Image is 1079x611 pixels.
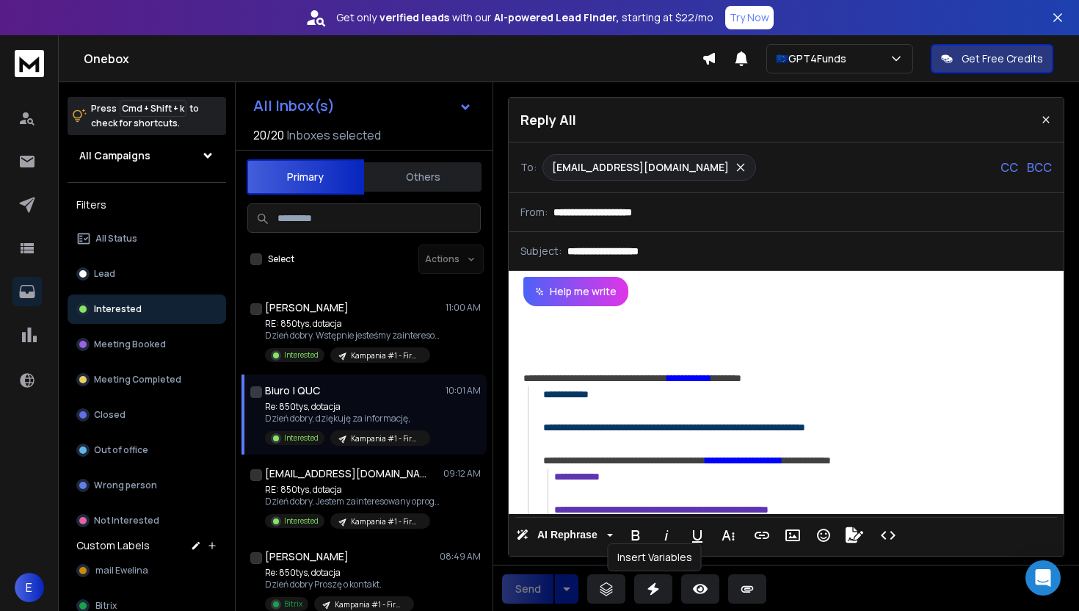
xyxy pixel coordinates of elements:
[265,567,414,579] p: Re: 850tys, dotacja
[265,466,426,481] h1: [EMAIL_ADDRESS][DOMAIN_NAME]
[446,302,481,314] p: 11:00 AM
[265,579,414,590] p: Dzień dobry Proszę o kontakt.
[94,374,181,386] p: Meeting Completed
[15,50,44,77] img: logo
[287,126,381,144] h3: Inboxes selected
[247,159,364,195] button: Primary
[265,496,441,507] p: Dzień dobry, Jestem zainteresowany oprogramowaniem
[95,565,148,576] span: mail Ewelina
[84,50,702,68] h1: Onebox
[253,98,335,113] h1: All Inbox(s)
[351,516,421,527] p: Kampania #1 - Firmy Produkcyjne
[810,521,838,550] button: Emoticons
[120,100,186,117] span: Cmd + Shift + k
[931,44,1053,73] button: Get Free Credits
[523,277,628,306] button: Help me write
[351,350,421,361] p: Kampania #1 - Firmy Produkcyjne
[284,599,302,610] p: Bitrix
[440,551,481,563] p: 08:49 AM
[68,365,226,394] button: Meeting Completed
[446,385,481,397] p: 10:01 AM
[68,224,226,253] button: All Status
[779,521,807,550] button: Insert Image (⌘P)
[776,51,852,66] p: 🇪🇺GPT4Funds
[94,444,148,456] p: Out of office
[265,413,430,424] p: Dzień dobry, dziękuję za informację,
[253,126,284,144] span: 20 / 20
[15,573,44,602] button: E
[265,330,441,341] p: Dzień dobry. Wstępnie jesteśmy zainteresowani.
[379,10,449,25] strong: verified leads
[284,516,319,527] p: Interested
[68,471,226,500] button: Wrong person
[335,599,405,610] p: Kampania #1 - Firmy Produkcyjne
[364,161,482,193] button: Others
[94,515,159,527] p: Not Interested
[840,521,868,550] button: Signature
[265,318,441,330] p: RE: 850tys, dotacja
[962,51,1043,66] p: Get Free Credits
[608,543,702,571] div: Insert Variables
[76,538,150,553] h3: Custom Labels
[730,10,769,25] p: Try Now
[1000,159,1018,176] p: CC
[336,10,713,25] p: Get only with our starting at $22/mo
[79,148,150,163] h1: All Campaigns
[494,10,619,25] strong: AI-powered Lead Finder,
[91,101,199,131] p: Press to check for shortcuts.
[268,253,294,265] label: Select
[284,433,319,444] p: Interested
[1025,560,1061,596] div: Open Intercom Messenger
[351,433,421,444] p: Kampania #1 - Firmy Produkcyjne
[68,259,226,289] button: Lead
[68,294,226,324] button: Interested
[68,330,226,359] button: Meeting Booked
[443,468,481,480] p: 09:12 AM
[520,109,576,130] p: Reply All
[284,350,319,361] p: Interested
[748,521,776,550] button: Insert Link (⌘K)
[265,484,441,496] p: RE: 850tys, dotacja
[520,244,562,258] p: Subject:
[265,300,349,315] h1: [PERSON_NAME]
[520,205,548,220] p: From:
[68,506,226,535] button: Not Interested
[1027,159,1052,176] p: BCC
[94,339,166,350] p: Meeting Booked
[265,549,349,564] h1: [PERSON_NAME]
[94,268,115,280] p: Lead
[95,233,137,245] p: All Status
[725,6,774,29] button: Try Now
[68,195,226,215] h3: Filters
[265,401,430,413] p: Re: 850tys, dotacja
[513,521,616,550] button: AI Rephrase
[68,141,226,170] button: All Campaigns
[552,160,729,175] p: [EMAIL_ADDRESS][DOMAIN_NAME]
[94,409,126,421] p: Closed
[94,480,157,491] p: Wrong person
[94,303,142,315] p: Interested
[534,529,600,541] span: AI Rephrase
[520,160,537,175] p: To:
[874,521,902,550] button: Code View
[265,383,320,398] h1: Biuro | QUC
[714,521,742,550] button: More Text
[68,400,226,430] button: Closed
[241,91,484,120] button: All Inbox(s)
[68,556,226,585] button: mail Ewelina
[68,435,226,465] button: Out of office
